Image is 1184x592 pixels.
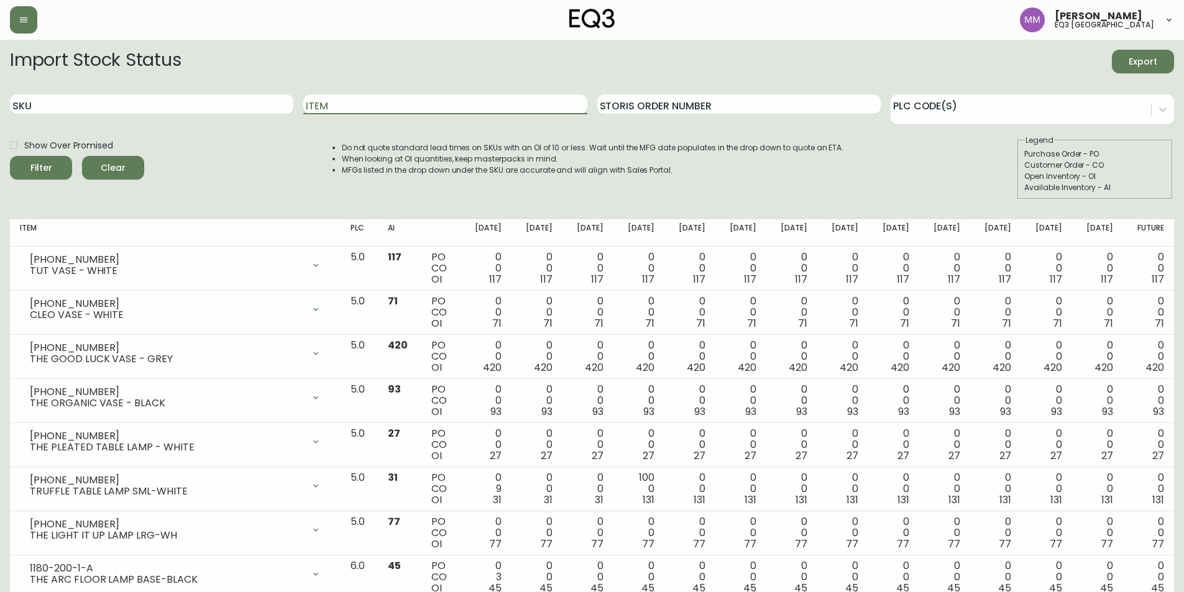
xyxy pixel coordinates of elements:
td: 5.0 [341,291,378,335]
div: [PHONE_NUMBER]THE PLEATED TABLE LAMP - WHITE [20,428,331,455]
span: 93 [1000,404,1011,419]
div: 0 0 [878,428,909,462]
div: 0 0 [827,472,858,506]
span: 420 [840,360,858,375]
th: [DATE] [664,219,715,247]
th: [DATE] [817,219,868,247]
span: OI [431,404,442,419]
button: Export [1112,50,1174,73]
span: OI [431,360,442,375]
li: MFGs listed in the drop down under the SKU are accurate and will align with Sales Portal. [342,165,844,176]
div: 100 0 [623,472,654,506]
div: 0 0 [725,252,756,285]
div: 0 0 [1082,516,1113,550]
div: 0 0 [521,472,553,506]
th: [DATE] [970,219,1021,247]
div: 0 0 [521,428,553,462]
span: 71 [849,316,858,330]
div: 0 0 [572,252,603,285]
div: 0 0 [776,384,807,417]
div: 0 0 [725,384,756,417]
div: 1180-200-1-ATHE ARC FLOOR LAMP BASE-BLACK [20,560,331,588]
div: 0 0 [827,340,858,373]
div: 0 0 [623,340,654,373]
span: 93 [796,404,807,419]
span: 117 [1101,272,1113,286]
div: 0 0 [878,252,909,285]
div: Customer Order - CO [1024,160,1166,171]
span: 117 [999,272,1011,286]
div: [PHONE_NUMBER] [30,298,303,309]
span: 117 [489,272,502,286]
div: 0 0 [674,296,705,329]
div: 0 0 [776,296,807,329]
span: 27 [999,449,1011,463]
span: 27 [847,449,858,463]
span: 117 [948,272,960,286]
span: 71 [1002,316,1011,330]
div: 0 0 [674,516,705,550]
span: 420 [942,360,960,375]
span: 131 [1050,493,1062,507]
span: OI [431,449,442,463]
span: 71 [747,316,756,330]
div: 0 0 [776,252,807,285]
span: 27 [1101,449,1113,463]
h2: Import Stock Status [10,50,181,73]
span: 131 [643,493,654,507]
div: 0 0 [1133,472,1164,506]
th: [DATE] [766,219,817,247]
div: 0 0 [470,516,502,550]
span: OI [431,272,442,286]
button: Clear [82,156,144,180]
div: 0 0 [1031,296,1062,329]
span: 117 [846,272,858,286]
span: 27 [643,449,654,463]
li: When looking at OI quantities, keep masterpacks in mind. [342,153,844,165]
div: 0 0 [878,516,909,550]
th: AI [378,219,421,247]
div: 0 0 [1082,472,1113,506]
div: 0 0 [1082,384,1113,417]
span: 420 [388,338,408,352]
div: 0 0 [929,296,960,329]
div: 0 0 [521,252,553,285]
div: 0 0 [878,340,909,373]
div: [PHONE_NUMBER]TRUFFLE TABLE LAMP SML-WHITE [20,472,331,499]
div: [PHONE_NUMBER] [30,519,303,530]
div: 0 0 [623,252,654,285]
span: 71 [594,316,603,330]
span: 131 [1101,493,1113,507]
legend: Legend [1024,135,1055,146]
th: [DATE] [562,219,613,247]
span: 117 [1152,272,1164,286]
div: 0 0 [572,428,603,462]
div: 0 0 [827,428,858,462]
span: 27 [1152,449,1164,463]
div: [PHONE_NUMBER] [30,475,303,486]
span: 27 [1050,449,1062,463]
span: 93 [490,404,502,419]
div: PO CO [431,340,450,373]
span: 117 [693,272,705,286]
div: 1180-200-1-A [30,563,303,574]
button: Filter [10,156,72,180]
span: 77 [1050,537,1062,551]
div: 0 0 [1133,428,1164,462]
div: 0 0 [521,384,553,417]
div: 0 0 [470,384,502,417]
div: 0 0 [1031,428,1062,462]
span: 93 [388,382,401,396]
span: 77 [1152,537,1164,551]
span: 77 [489,537,502,551]
div: [PHONE_NUMBER]THE ORGANIC VASE - BLACK [20,384,331,411]
h5: eq3 [GEOGRAPHIC_DATA] [1055,21,1154,29]
span: 117 [897,272,909,286]
div: 0 0 [572,384,603,417]
div: THE PLEATED TABLE LAMP - WHITE [30,442,303,453]
div: 0 0 [929,252,960,285]
th: Item [10,219,341,247]
div: 0 0 [623,296,654,329]
span: 117 [591,272,603,286]
span: 77 [897,537,909,551]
